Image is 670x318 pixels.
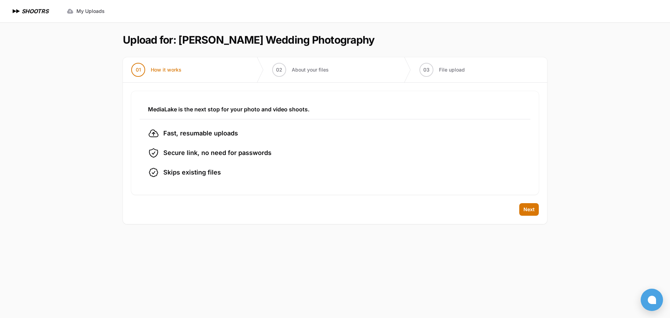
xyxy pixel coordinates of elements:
span: Skips existing files [163,168,221,177]
h1: SHOOTRS [22,7,49,15]
span: File upload [439,66,465,73]
button: Open chat window [641,289,663,311]
a: SHOOTRS SHOOTRS [11,7,49,15]
span: 02 [276,66,282,73]
button: 01 How it works [123,57,190,82]
span: Fast, resumable uploads [163,128,238,138]
a: My Uploads [62,5,109,17]
span: My Uploads [76,8,105,15]
span: About your files [292,66,329,73]
span: How it works [151,66,181,73]
button: 03 File upload [411,57,473,82]
h3: MediaLake is the next stop for your photo and video shoots. [148,105,522,113]
span: 03 [423,66,430,73]
span: 01 [136,66,141,73]
button: 02 About your files [264,57,337,82]
span: Secure link, no need for passwords [163,148,271,158]
img: SHOOTRS [11,7,22,15]
span: Next [523,206,535,213]
h1: Upload for: [PERSON_NAME] Wedding Photography [123,34,374,46]
button: Next [519,203,539,216]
